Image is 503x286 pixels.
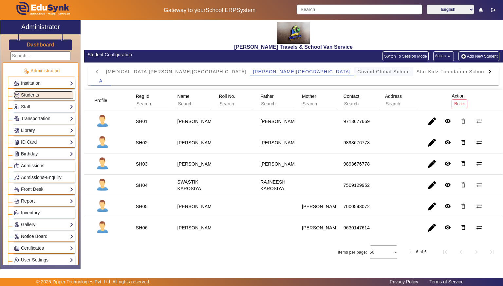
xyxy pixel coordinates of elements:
input: Search [385,100,444,108]
img: profile.png [94,220,111,236]
staff-with-status: SWASTIK KAROSIYA [177,179,201,191]
staff-with-status: [PERSON_NAME] [177,204,216,209]
span: Father [260,94,273,99]
p: © 2025 Zipper Technologies Pvt. Ltd. All rights reserved. [36,278,151,285]
div: Student Configuration [87,51,290,58]
div: 9630147614 [344,224,370,231]
img: profile.png [94,156,111,172]
div: 9893676778 [344,139,370,146]
div: 7509129952 [344,182,370,188]
div: Roll No. [216,90,286,111]
img: Administration.png [23,68,29,74]
div: Profile [92,95,116,106]
div: SH01 [136,118,148,125]
img: profile.png [94,198,111,215]
div: Items per page: [338,249,367,256]
input: Search [302,100,361,108]
img: Admissions.png [14,163,19,168]
span: Contact [344,94,359,99]
div: Father [258,90,327,111]
div: Reg Id [134,90,203,111]
div: [PERSON_NAME] [260,139,299,146]
mat-icon: delete_outline [460,139,467,146]
button: Switch To Session Mode [382,51,429,61]
staff-with-status: [PERSON_NAME] [177,225,216,230]
mat-icon: remove_red_eye [444,182,451,188]
div: Contact [341,90,410,111]
mat-icon: remove_red_eye [444,203,451,209]
a: Inventory [14,209,73,217]
input: Search [177,100,236,108]
mat-icon: delete_outline [460,203,467,209]
mat-icon: sync_alt [476,182,482,188]
staff-with-status: [PERSON_NAME] [177,161,216,167]
h2: Administrator [21,23,60,31]
a: Admissions-Enquiry [14,174,73,181]
div: SH03 [136,161,148,167]
button: Action [433,51,454,61]
div: [PERSON_NAME] [260,161,299,167]
mat-icon: remove_red_eye [444,160,451,167]
staff-with-status: [PERSON_NAME] [177,140,216,145]
p: Administration [8,67,75,74]
a: Administrator [0,20,81,34]
img: Behavior-reports.png [14,175,19,180]
mat-icon: remove_red_eye [444,139,451,146]
div: SH04 [136,182,148,188]
span: Profile [94,98,107,103]
mat-icon: remove_red_eye [444,118,451,124]
input: Search [297,5,422,14]
div: SH06 [136,224,148,231]
img: profile.png [94,177,111,193]
input: Search [344,100,402,108]
h5: Gateway to your System [129,7,290,14]
a: Terms of Service [426,277,467,286]
img: Students.png [14,93,19,98]
input: Search [260,100,319,108]
input: Search... [10,51,70,60]
mat-icon: delete_outline [460,118,467,124]
img: add-new-student.png [460,54,467,59]
span: Address [385,94,402,99]
mat-icon: delete_outline [460,224,467,231]
div: Address [383,90,452,111]
img: 37949432-3b30-4ba8-a185-f7460df2d480 [277,22,310,44]
mat-icon: sync_alt [476,224,482,231]
span: [MEDICAL_DATA][PERSON_NAME][GEOGRAPHIC_DATA] [106,69,247,74]
staff-with-status: [PERSON_NAME] [177,119,216,124]
img: Inventory.png [14,210,19,215]
mat-icon: delete_outline [460,182,467,188]
mat-icon: remove_red_eye [444,224,451,231]
h2: [PERSON_NAME] Travels & School Van Service [84,44,503,50]
mat-icon: sync_alt [476,160,482,167]
div: [PERSON_NAME] [260,118,299,125]
span: Govind Global School [357,69,410,74]
mat-icon: sync_alt [476,139,482,146]
button: Reset [452,99,467,108]
div: [PERSON_NAME] [302,203,341,210]
mat-icon: sync_alt [476,118,482,124]
div: Name [175,90,244,111]
button: First page [437,244,453,260]
div: 9893676778 [344,161,370,167]
a: Privacy Policy [386,277,421,286]
mat-icon: arrow_drop_down [446,53,452,60]
span: Roll No. [219,94,235,99]
button: Add New Student [458,51,499,61]
span: Reg Id [136,94,149,99]
img: profile.png [94,113,111,130]
span: Inventory [21,210,40,215]
span: Name [177,94,190,99]
img: profile.png [94,134,111,151]
div: SH05 [136,203,148,210]
span: Admissions [21,163,45,168]
span: School ERP [206,7,236,13]
a: Admissions [14,162,73,170]
button: Next page [469,244,484,260]
mat-icon: delete_outline [460,160,467,167]
div: SH02 [136,139,148,146]
span: Admissions-Enquiry [21,175,62,180]
div: 9713677669 [344,118,370,125]
mat-icon: sync_alt [476,203,482,209]
span: Star Kidz Foundation School [417,69,486,74]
